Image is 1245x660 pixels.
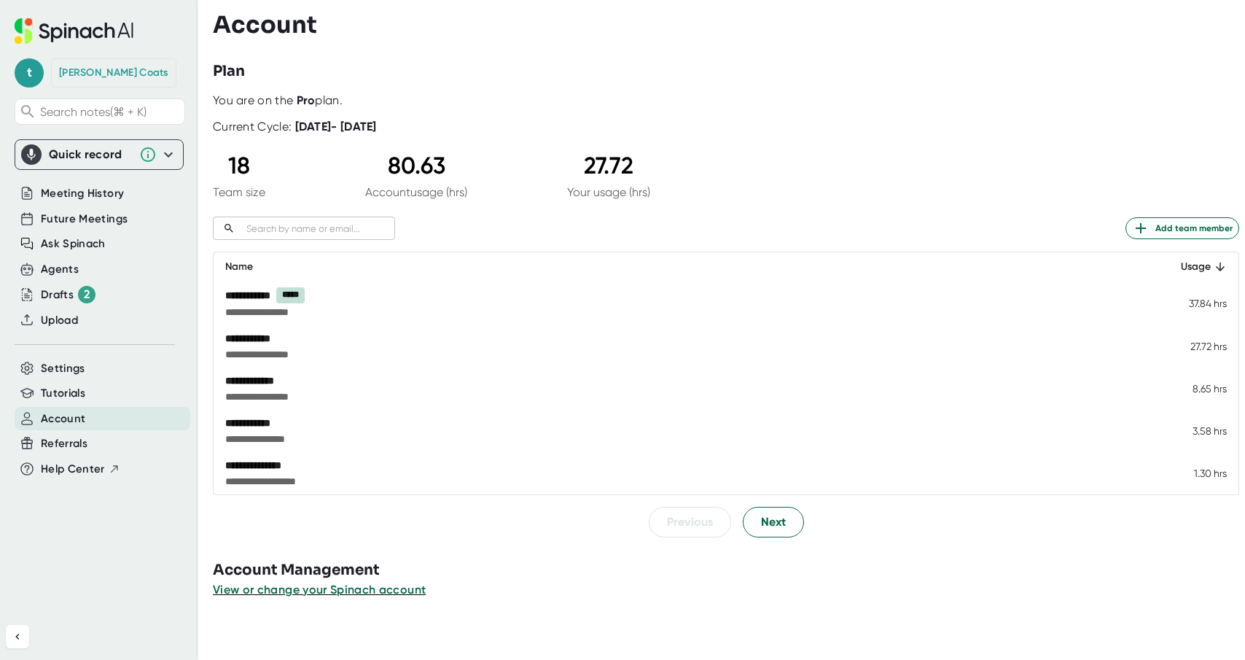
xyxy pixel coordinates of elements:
[41,211,128,228] button: Future Meetings
[15,58,44,88] span: t
[567,185,650,199] div: Your usage (hrs)
[41,236,106,252] button: Ask Spinach
[78,286,95,303] div: 2
[40,105,181,119] span: Search notes (⌘ + K)
[826,282,1238,325] td: 37.84 hrs
[41,185,124,202] button: Meeting History
[826,410,1238,452] td: 3.58 hrs
[41,360,85,377] button: Settings
[1125,217,1239,239] button: Add team member
[667,513,713,531] span: Previous
[225,258,814,276] div: Name
[41,435,87,452] button: Referrals
[41,461,105,478] span: Help Center
[297,93,316,107] b: Pro
[567,152,650,179] div: 27.72
[213,120,377,134] div: Current Cycle:
[241,220,395,237] input: Search by name or email...
[213,185,265,199] div: Team size
[213,559,1245,581] h3: Account Management
[213,583,426,597] span: View or change your Spinach account
[41,385,85,402] button: Tutorials
[213,61,245,82] h3: Plan
[743,507,804,537] button: Next
[213,152,265,179] div: 18
[838,258,1227,276] div: Usage
[1132,220,1233,237] span: Add team member
[213,581,426,599] button: View or change your Spinach account
[365,185,467,199] div: Account usage (hrs)
[365,152,467,179] div: 80.63
[21,140,177,169] div: Quick record
[41,286,95,303] button: Drafts 2
[826,325,1238,368] td: 27.72 hrs
[41,312,78,329] button: Upload
[649,507,731,537] button: Previous
[213,93,1239,108] div: You are on the plan.
[41,411,85,427] button: Account
[49,147,132,162] div: Quick record
[6,625,29,648] button: Collapse sidebar
[295,120,377,133] b: [DATE] - [DATE]
[41,461,120,478] button: Help Center
[761,513,786,531] span: Next
[826,452,1238,494] td: 1.30 hrs
[826,368,1238,410] td: 8.65 hrs
[41,261,79,278] button: Agents
[213,11,317,39] h3: Account
[41,286,95,303] div: Drafts
[59,66,168,79] div: Teresa Coats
